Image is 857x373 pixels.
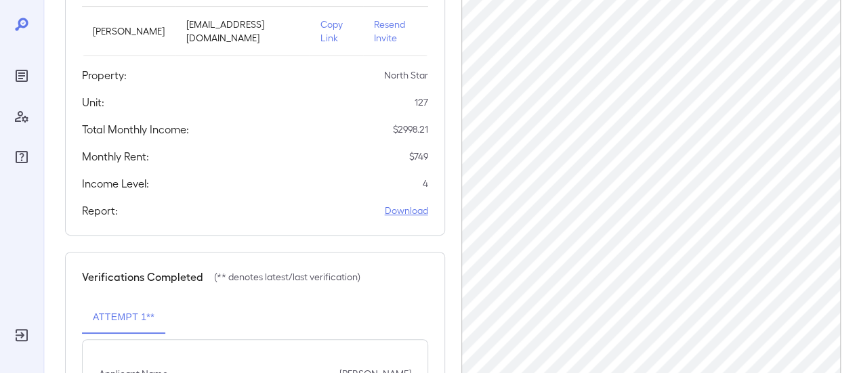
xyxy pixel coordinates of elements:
h5: Income Level: [82,175,149,192]
h5: Unit: [82,94,104,110]
p: Copy Link [320,18,352,45]
a: Download [385,204,428,217]
p: 127 [415,95,428,109]
p: [PERSON_NAME] [93,24,165,38]
p: [EMAIL_ADDRESS][DOMAIN_NAME] [186,18,299,45]
p: 4 [423,177,428,190]
p: Resend Invite [374,18,417,45]
p: $ 2998.21 [393,123,428,136]
div: FAQ [11,146,33,168]
h5: Verifications Completed [82,269,203,285]
p: $ 749 [409,150,428,163]
h5: Monthly Rent: [82,148,149,164]
div: Manage Users [11,106,33,127]
h5: Property: [82,67,127,83]
div: Log Out [11,324,33,346]
button: Attempt 1** [82,301,165,334]
p: North Star [384,68,428,82]
h5: Total Monthly Income: [82,121,189,137]
p: (** denotes latest/last verification) [214,270,360,284]
h5: Report: [82,202,118,219]
div: Reports [11,65,33,87]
